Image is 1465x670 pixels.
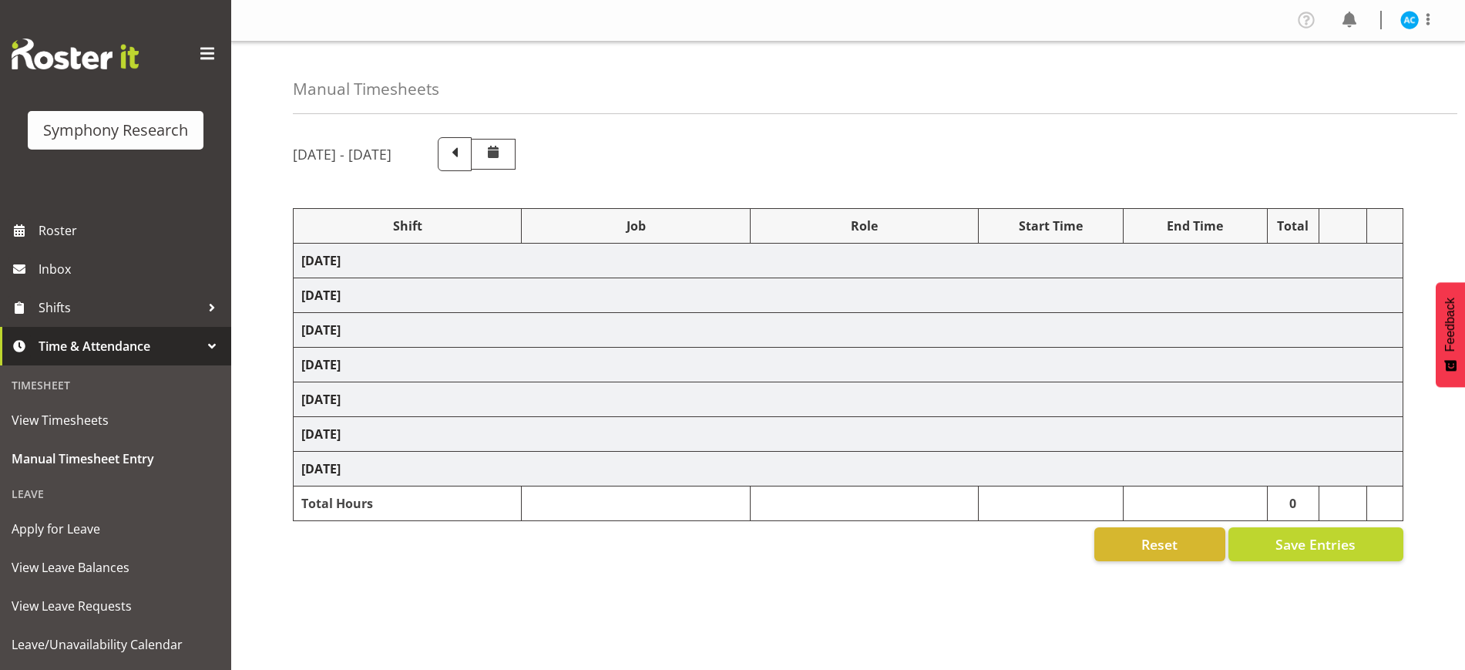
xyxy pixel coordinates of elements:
a: View Timesheets [4,401,227,439]
td: [DATE] [294,452,1403,487]
div: Leave [4,478,227,510]
td: [DATE] [294,382,1403,417]
h4: Manual Timesheets [293,80,439,98]
img: Rosterit website logo [12,39,139,69]
button: Save Entries [1228,527,1403,561]
h5: [DATE] - [DATE] [293,146,391,163]
span: Save Entries [1275,534,1356,554]
span: Inbox [39,258,223,281]
a: Leave/Unavailability Calendar [4,625,227,664]
div: Role [758,217,970,235]
span: Manual Timesheet Entry [12,447,220,470]
a: Apply for Leave [4,510,227,548]
div: Total [1275,217,1311,235]
div: Symphony Research [43,119,188,142]
div: Shift [301,217,513,235]
span: Time & Attendance [39,335,200,358]
a: Manual Timesheet Entry [4,439,227,478]
div: Start Time [986,217,1114,235]
span: Reset [1141,534,1178,554]
span: Feedback [1443,298,1457,352]
span: View Timesheets [12,409,220,432]
td: [DATE] [294,313,1403,348]
span: Shifts [39,296,200,319]
div: End Time [1131,217,1259,235]
span: View Leave Balances [12,556,220,579]
button: Reset [1094,527,1225,561]
td: [DATE] [294,244,1403,278]
img: abbey-craib10174.jpg [1400,11,1419,29]
td: [DATE] [294,278,1403,313]
div: Timesheet [4,369,227,401]
a: View Leave Requests [4,587,227,625]
a: View Leave Balances [4,548,227,587]
td: Total Hours [294,487,522,521]
td: [DATE] [294,417,1403,452]
span: Roster [39,219,223,242]
span: Apply for Leave [12,517,220,540]
td: 0 [1267,487,1319,521]
span: Leave/Unavailability Calendar [12,633,220,656]
button: Feedback - Show survey [1436,282,1465,387]
div: Job [529,217,741,235]
td: [DATE] [294,348,1403,382]
span: View Leave Requests [12,594,220,618]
